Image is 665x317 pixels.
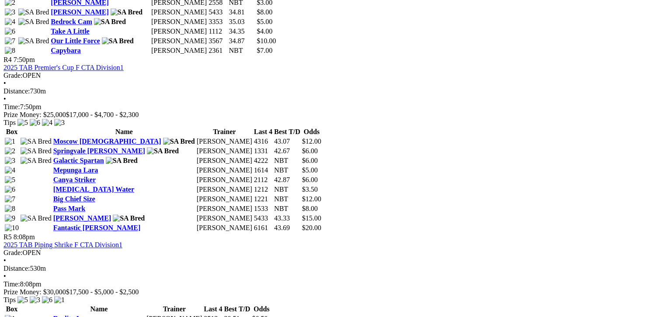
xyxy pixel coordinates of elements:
[18,37,49,45] img: SA Bred
[228,37,255,45] td: 34.87
[5,157,15,165] img: 3
[102,37,134,45] img: SA Bred
[53,147,145,155] a: Springvale [PERSON_NAME]
[53,205,85,212] a: Pass Mark
[3,72,662,79] div: OPEN
[106,157,138,165] img: SA Bred
[66,111,139,118] span: $17,000 - $4,700 - $2,300
[3,103,20,110] span: Time:
[228,8,255,17] td: 34.81
[3,103,662,111] div: 7:50pm
[302,176,318,183] span: $6.00
[302,205,318,212] span: $8.00
[151,27,207,36] td: [PERSON_NAME]
[51,47,80,54] a: Capybara
[196,204,253,213] td: [PERSON_NAME]
[274,147,301,155] td: 42.67
[51,37,100,45] a: Our Little Force
[51,18,92,25] a: Bedrock Cam
[42,119,52,127] img: 4
[274,127,301,136] th: Best T/D
[3,87,30,95] span: Distance:
[5,214,15,222] img: 9
[54,119,65,127] img: 3
[3,241,122,248] a: 2025 TAB Piping Shrike F CTA Division1
[151,8,207,17] td: [PERSON_NAME]
[21,214,52,222] img: SA Bred
[3,272,6,280] span: •
[302,224,321,231] span: $20.00
[5,186,15,193] img: 6
[5,147,15,155] img: 2
[6,305,18,313] span: Box
[6,128,18,135] span: Box
[274,224,301,232] td: 43.69
[257,8,272,16] span: $8.00
[51,8,108,16] a: [PERSON_NAME]
[208,27,227,36] td: 1112
[5,224,19,232] img: 10
[5,47,15,55] img: 8
[3,265,662,272] div: 530m
[196,137,253,146] td: [PERSON_NAME]
[30,296,40,304] img: 3
[254,137,273,146] td: 4316
[3,95,6,103] span: •
[196,195,253,203] td: [PERSON_NAME]
[3,87,662,95] div: 730m
[228,17,255,26] td: 35.03
[254,185,273,194] td: 1212
[21,138,52,145] img: SA Bred
[228,46,255,55] td: NBT
[302,147,318,155] span: $6.00
[5,18,15,26] img: 4
[53,186,134,193] a: [MEDICAL_DATA] Water
[53,176,96,183] a: Canya Striker
[196,127,253,136] th: Trainer
[5,138,15,145] img: 1
[224,305,251,314] th: Best T/D
[17,119,28,127] img: 5
[302,127,322,136] th: Odds
[51,28,89,35] a: Take A Little
[163,138,195,145] img: SA Bred
[208,46,227,55] td: 2361
[42,296,52,304] img: 6
[274,214,301,223] td: 43.33
[274,204,301,213] td: NBT
[5,8,15,16] img: 3
[3,119,16,126] span: Tips
[208,8,227,17] td: 5433
[151,17,207,26] td: [PERSON_NAME]
[302,214,321,222] span: $15.00
[3,288,662,296] div: Prize Money: $30,000
[254,176,273,184] td: 2112
[274,156,301,165] td: NBT
[18,8,49,16] img: SA Bred
[3,280,20,288] span: Time:
[5,37,15,45] img: 7
[274,166,301,175] td: NBT
[208,17,227,26] td: 3353
[257,28,272,35] span: $4.00
[274,195,301,203] td: NBT
[5,176,15,184] img: 5
[3,72,23,79] span: Grade:
[274,137,301,146] td: 43.07
[208,37,227,45] td: 3567
[3,257,6,264] span: •
[3,249,662,257] div: OPEN
[3,280,662,288] div: 8:08pm
[302,186,318,193] span: $3.50
[254,147,273,155] td: 1331
[196,156,253,165] td: [PERSON_NAME]
[196,147,253,155] td: [PERSON_NAME]
[196,185,253,194] td: [PERSON_NAME]
[5,28,15,35] img: 6
[53,138,161,145] a: Moscow [DEMOGRAPHIC_DATA]
[254,156,273,165] td: 4222
[302,138,321,145] span: $12.00
[3,64,124,71] a: 2025 TAB Premier's Cup F CTA Division1
[53,195,95,203] a: Big Chief Size
[196,176,253,184] td: [PERSON_NAME]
